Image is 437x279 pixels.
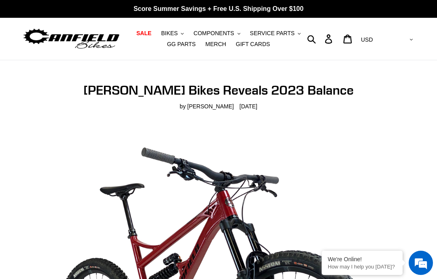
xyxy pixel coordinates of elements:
span: MERCH [206,41,226,48]
a: SALE [132,28,155,39]
div: We're Online! [328,256,397,262]
img: Canfield Bikes [22,27,121,51]
span: by [PERSON_NAME] [180,102,234,111]
span: COMPONENTS [193,30,234,37]
a: MERCH [202,39,230,50]
h1: [PERSON_NAME] Bikes Reveals 2023 Balance [56,82,381,98]
span: SERVICE PARTS [250,30,295,37]
span: GG PARTS [167,41,196,48]
button: COMPONENTS [189,28,244,39]
span: BIKES [161,30,178,37]
span: SALE [136,30,151,37]
button: SERVICE PARTS [246,28,305,39]
button: BIKES [157,28,188,39]
p: How may I help you today? [328,264,397,270]
span: GIFT CARDS [236,41,270,48]
a: GIFT CARDS [232,39,274,50]
a: GG PARTS [163,39,200,50]
time: [DATE] [240,103,257,110]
